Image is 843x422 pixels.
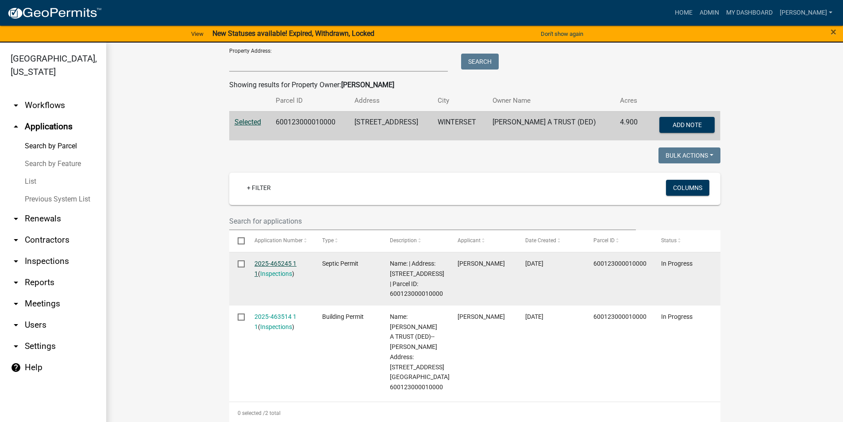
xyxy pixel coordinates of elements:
[11,320,21,330] i: arrow_drop_down
[11,100,21,111] i: arrow_drop_down
[390,313,451,391] span: Name: GOERGEN, LINDA A TRUST (DED)-- Jon Goergen Address: 2647 BITTERSWEET AVE Parcel ID: 6001230...
[723,4,776,21] a: My Dashboard
[11,213,21,224] i: arrow_drop_down
[254,312,305,332] div: ( )
[260,323,292,330] a: Inspections
[671,4,696,21] a: Home
[322,237,334,244] span: Type
[776,4,836,21] a: [PERSON_NAME]
[831,27,836,37] button: Close
[661,237,677,244] span: Status
[238,410,265,416] span: 0 selected /
[11,235,21,245] i: arrow_drop_down
[673,121,702,128] span: Add Note
[661,313,693,320] span: In Progress
[517,230,585,252] datatable-header-cell: Date Created
[246,230,314,252] datatable-header-cell: Application Number
[525,237,556,244] span: Date Created
[229,212,636,230] input: Search for applications
[314,230,381,252] datatable-header-cell: Type
[487,90,615,111] th: Owner Name
[615,90,647,111] th: Acres
[229,80,720,90] div: Showing results for Property Owner:
[593,237,615,244] span: Parcel ID
[270,90,349,111] th: Parcel ID
[831,26,836,38] span: ×
[593,313,647,320] span: 600123000010000
[659,117,715,133] button: Add Note
[11,277,21,288] i: arrow_drop_down
[11,362,21,373] i: help
[260,270,292,277] a: Inspections
[390,260,444,297] span: Name: | Address: 2647 BITTERSWEET AVE | Parcel ID: 600123000010000
[432,111,487,140] td: WINTERSET
[341,81,394,89] strong: [PERSON_NAME]
[349,111,432,140] td: [STREET_ADDRESS]
[188,27,207,41] a: View
[658,147,720,163] button: Bulk Actions
[449,230,517,252] datatable-header-cell: Applicant
[381,230,449,252] datatable-header-cell: Description
[322,313,364,320] span: Building Permit
[212,29,374,38] strong: New Statuses available! Expired, Withdrawn, Locked
[585,230,652,252] datatable-header-cell: Parcel ID
[537,27,587,41] button: Don't show again
[525,260,543,267] span: 08/18/2025
[229,230,246,252] datatable-header-cell: Select
[390,237,417,244] span: Description
[432,90,487,111] th: City
[458,237,481,244] span: Applicant
[652,230,720,252] datatable-header-cell: Status
[254,260,296,277] a: 2025-465245 1 1
[254,313,296,330] a: 2025-463514 1 1
[461,54,499,70] button: Search
[254,259,305,279] div: ( )
[11,341,21,352] i: arrow_drop_down
[593,260,647,267] span: 600123000010000
[458,313,505,320] span: Cole
[254,237,303,244] span: Application Number
[11,256,21,267] i: arrow_drop_down
[666,180,709,196] button: Columns
[696,4,723,21] a: Admin
[270,111,349,140] td: 600123000010000
[615,111,647,140] td: 4.900
[240,180,278,196] a: + Filter
[525,313,543,320] span: 08/13/2025
[349,90,432,111] th: Address
[487,111,615,140] td: [PERSON_NAME] A TRUST (DED)
[11,298,21,309] i: arrow_drop_down
[458,260,505,267] span: Travis Bud Witt
[661,260,693,267] span: In Progress
[11,121,21,132] i: arrow_drop_up
[322,260,358,267] span: Septic Permit
[235,118,261,126] a: Selected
